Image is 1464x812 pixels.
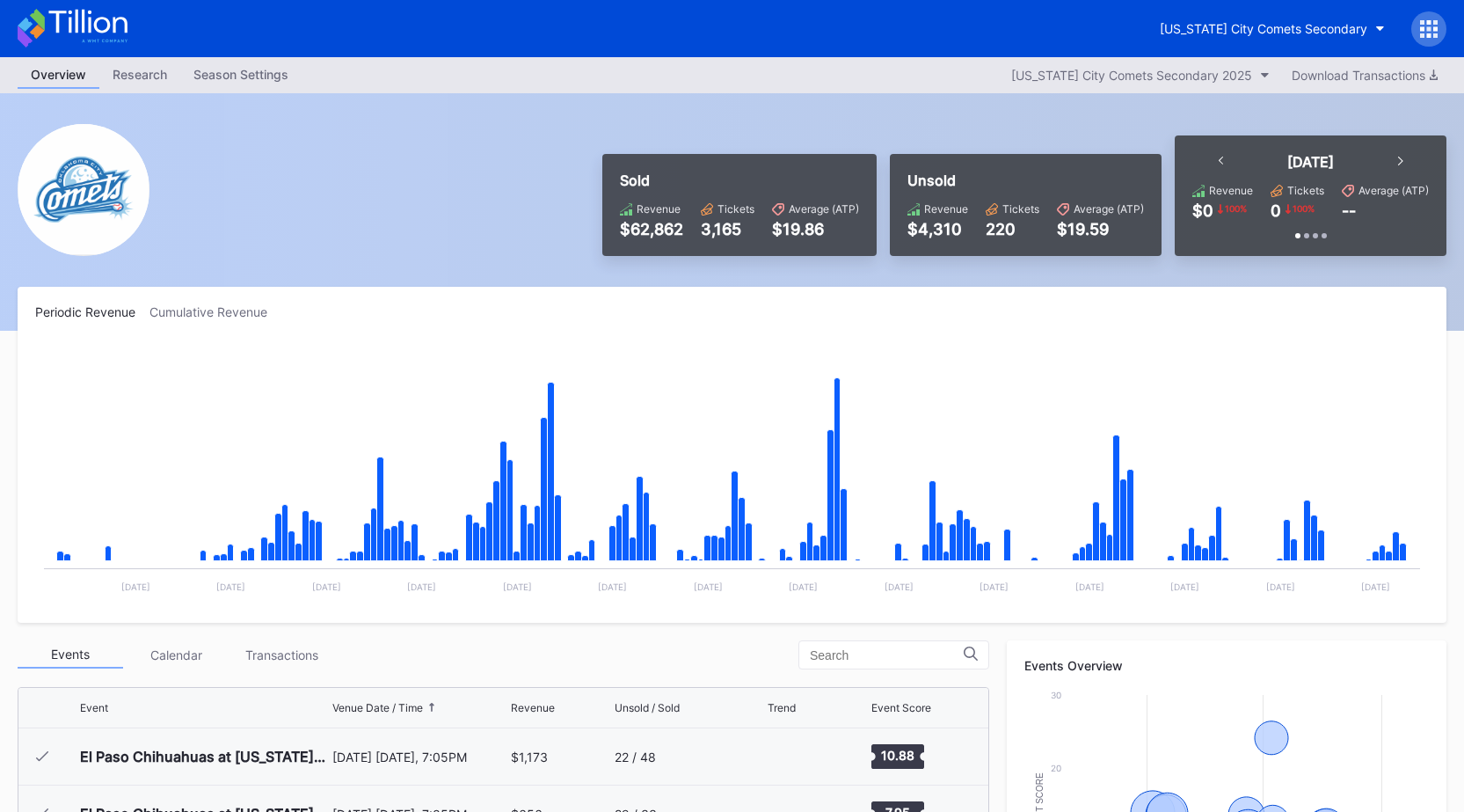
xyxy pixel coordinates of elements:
div: $19.86 [772,220,859,238]
text: [DATE] [1075,582,1104,592]
div: Revenue [511,701,555,714]
div: $0 [1192,201,1213,220]
button: [US_STATE] City Comets Secondary [1147,12,1398,45]
text: [DATE] [1361,582,1390,592]
div: Unsold / Sold [615,701,680,714]
div: Tickets [717,202,754,216]
div: Average (ATP) [789,202,859,216]
div: [DATE] [DATE], 7:05PM [332,750,506,764]
div: Tickets [1002,202,1039,216]
text: 10.88 [881,748,914,763]
text: 20 [1051,763,1061,773]
div: $62,862 [620,220,683,238]
div: Revenue [924,202,968,216]
div: El Paso Chihuahuas at [US_STATE][GEOGRAPHIC_DATA] Comets [80,748,328,765]
div: 220 [986,220,1039,238]
a: Season Settings [180,62,302,89]
div: [US_STATE] City Comets Secondary 2025 [1011,68,1252,83]
div: Average (ATP) [1074,202,1144,216]
text: [DATE] [885,582,914,592]
div: Venue Date / Time [332,701,423,714]
div: Events Overview [1024,658,1429,673]
div: 0 [1271,201,1281,220]
div: $19.59 [1057,220,1144,238]
div: 100 % [1291,201,1316,216]
div: 3,165 [701,220,754,238]
a: Overview [18,62,99,89]
text: [DATE] [503,582,532,592]
div: Trend [768,701,796,714]
text: [DATE] [789,582,818,592]
div: [DATE] [1287,153,1334,171]
text: [DATE] [1266,582,1295,592]
div: Revenue [1209,184,1253,197]
div: 100 % [1223,201,1249,216]
div: Cumulative Revenue [149,304,281,319]
div: $4,310 [907,220,968,238]
div: 22 / 48 [615,750,656,764]
div: Sold [620,172,859,189]
text: [DATE] [216,582,245,592]
div: Download Transactions [1292,68,1438,83]
button: [US_STATE] City Comets Secondary 2025 [1002,63,1278,87]
div: Calendar [123,641,229,669]
div: Periodic Revenue [35,304,149,319]
input: Search [810,648,964,662]
text: [DATE] [1170,582,1199,592]
text: [DATE] [980,582,1009,592]
svg: Chart title [35,341,1429,605]
text: 30 [1051,690,1061,700]
div: Average (ATP) [1358,184,1429,197]
text: [DATE] [694,582,723,592]
div: [US_STATE] City Comets Secondary [1160,21,1367,36]
a: Research [99,62,180,89]
div: Event Score [871,701,931,714]
text: [DATE] [598,582,627,592]
div: -- [1342,201,1356,220]
img: Oklahoma_City_Dodgers.png [18,124,149,256]
div: Events [18,641,123,669]
button: Download Transactions [1283,63,1446,87]
div: Revenue [637,202,681,216]
div: Tickets [1287,184,1324,197]
div: Research [99,62,180,87]
div: Transactions [229,641,334,669]
text: [DATE] [407,582,436,592]
text: [DATE] [121,582,150,592]
svg: Chart title [768,735,820,779]
div: Unsold [907,172,1144,189]
text: [DATE] [312,582,341,592]
div: $1,173 [511,750,548,764]
div: Event [80,701,108,714]
div: Season Settings [180,62,302,87]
